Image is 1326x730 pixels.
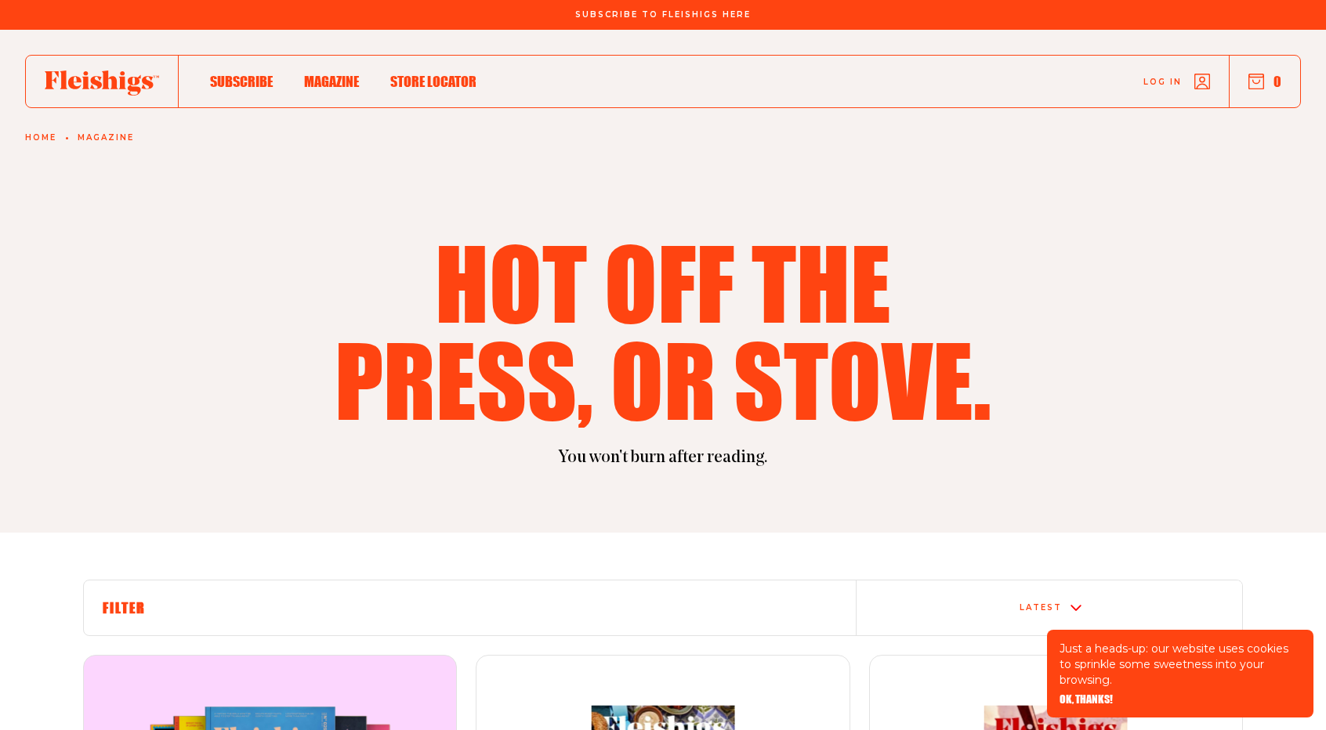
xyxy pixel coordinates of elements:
a: Magazine [304,70,359,92]
a: Store locator [390,70,476,92]
a: Log in [1143,74,1210,89]
a: Subscribe [210,70,273,92]
p: Just a heads-up: our website uses cookies to sprinkle some sweetness into your browsing. [1060,641,1301,688]
a: Home [25,133,56,143]
div: Latest [1020,603,1062,613]
a: Magazine [78,133,134,143]
button: 0 [1248,73,1281,90]
span: Subscribe [210,73,273,90]
a: Subscribe To Fleishigs Here [572,10,754,18]
span: Store locator [390,73,476,90]
h1: Hot off the press, or stove. [324,233,1002,428]
button: OK, THANKS! [1060,694,1113,705]
h6: Filter [103,599,837,616]
span: Log in [1143,76,1182,88]
p: You won't burn after reading. [83,446,1243,470]
span: Magazine [304,73,359,90]
span: Subscribe To Fleishigs Here [575,10,751,20]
